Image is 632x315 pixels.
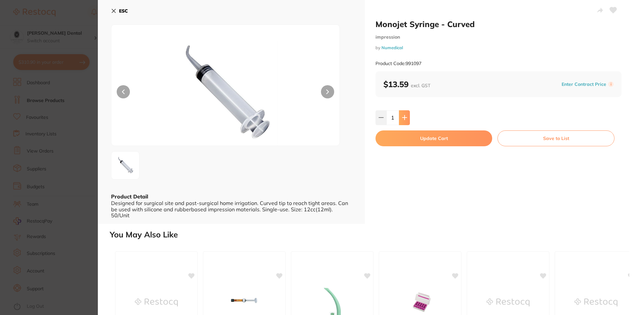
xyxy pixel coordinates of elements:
[560,81,608,87] button: Enter Contract Price
[383,79,430,89] b: $13.59
[157,41,294,146] img: MTgtanBn
[381,45,403,50] a: Numedical
[375,45,621,50] small: by
[608,82,613,87] label: i
[375,34,621,40] small: impression
[497,130,614,146] button: Save to List
[375,130,492,146] button: Update Cart
[111,5,128,17] button: ESC
[110,230,629,239] h2: You May Also Like
[113,154,137,177] img: MTgtanBn
[111,193,148,200] b: Product Detail
[375,61,421,66] small: Product Code: 991097
[111,200,352,218] div: Designed for surgical site and post-surgical home irrigation. Curved tip to reach tight areas. Ca...
[411,83,430,88] span: excl. GST
[119,8,128,14] b: ESC
[375,19,621,29] h2: Monojet Syringe - Curved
